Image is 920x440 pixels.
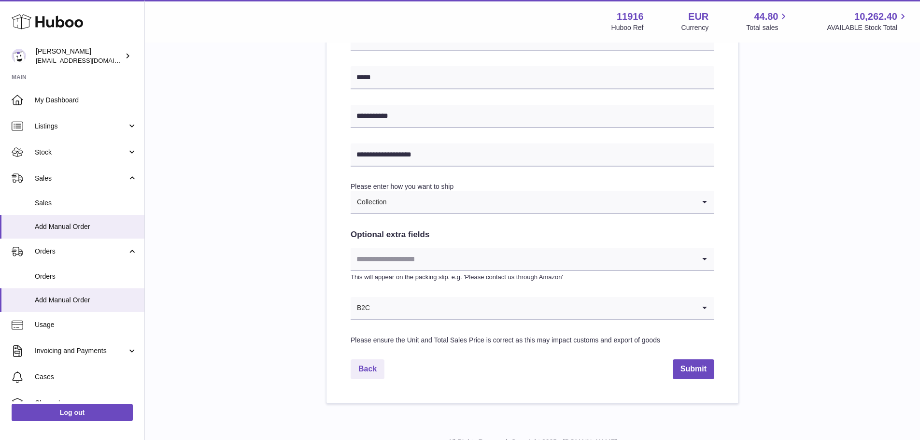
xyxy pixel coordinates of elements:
[688,10,708,23] strong: EUR
[35,222,137,231] span: Add Manual Order
[35,320,137,329] span: Usage
[351,248,695,270] input: Search for option
[35,272,137,281] span: Orders
[35,372,137,382] span: Cases
[35,96,137,105] span: My Dashboard
[36,57,142,64] span: [EMAIL_ADDRESS][DOMAIN_NAME]
[754,10,778,23] span: 44.80
[35,174,127,183] span: Sales
[681,23,709,32] div: Currency
[351,297,714,320] div: Search for option
[617,10,644,23] strong: 11916
[370,297,695,319] input: Search for option
[35,346,127,355] span: Invoicing and Payments
[611,23,644,32] div: Huboo Ref
[351,183,453,190] label: Please enter how you want to ship
[673,359,714,379] button: Submit
[35,199,137,208] span: Sales
[387,191,695,213] input: Search for option
[351,191,387,213] span: Collection
[351,336,714,345] div: Please ensure the Unit and Total Sales Price is correct as this may impact customs and export of ...
[35,247,127,256] span: Orders
[351,297,370,319] span: B2C
[35,122,127,131] span: Listings
[854,10,897,23] span: 10,262.40
[12,49,26,63] img: internalAdmin-11916@internal.huboo.com
[351,191,714,214] div: Search for option
[827,10,908,32] a: 10,262.40 AVAILABLE Stock Total
[351,248,714,271] div: Search for option
[35,296,137,305] span: Add Manual Order
[746,23,789,32] span: Total sales
[36,47,123,65] div: [PERSON_NAME]
[35,398,137,408] span: Channels
[35,148,127,157] span: Stock
[827,23,908,32] span: AVAILABLE Stock Total
[12,404,133,421] a: Log out
[351,229,714,241] h2: Optional extra fields
[351,359,384,379] a: Back
[351,273,714,282] p: This will appear on the packing slip. e.g. 'Please contact us through Amazon'
[746,10,789,32] a: 44.80 Total sales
